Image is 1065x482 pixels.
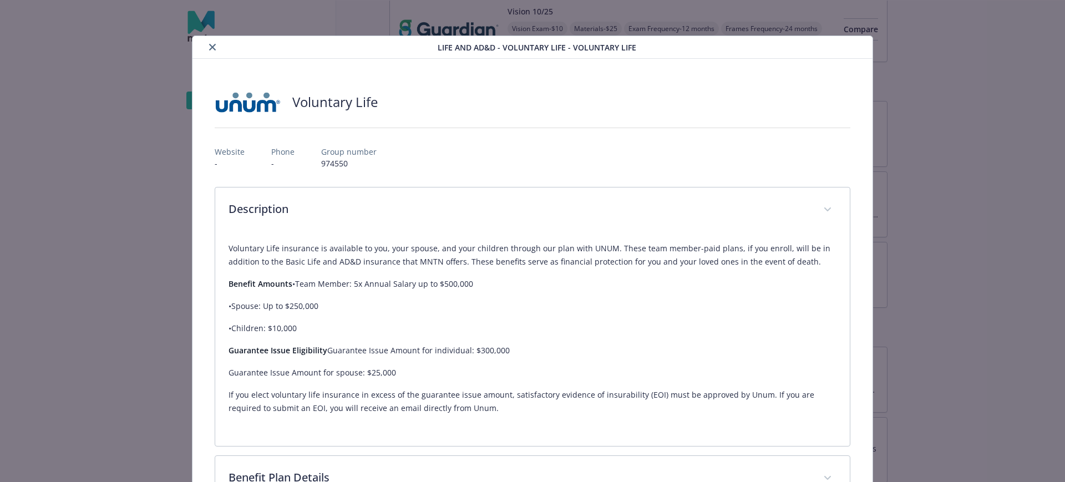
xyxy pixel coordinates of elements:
[229,278,292,289] strong: Benefit Amounts
[229,388,837,415] p: If you elect voluntary life insurance in excess of the guarantee issue amount, satisfactory evide...
[229,344,837,357] p: Guarantee Issue Amount for individual: $300,000
[271,158,295,169] p: -
[229,366,837,379] p: Guarantee Issue Amount for spouse: $25,000
[229,345,327,356] strong: Guarantee Issue Eligibility
[229,322,837,335] p: •Children: $10,000
[321,158,377,169] p: 974550
[229,277,837,291] p: •Team Member: 5x Annual Salary up to $500,000
[215,85,281,119] img: UNUM
[292,93,378,111] h2: Voluntary Life
[215,233,850,446] div: Description
[215,187,850,233] div: Description
[229,201,810,217] p: Description
[206,40,219,54] button: close
[229,242,837,268] p: Voluntary Life insurance is available to you, your spouse, and your children through our plan wit...
[215,158,245,169] p: -
[438,42,636,53] span: Life and AD&D - Voluntary Life - Voluntary Life
[271,146,295,158] p: Phone
[321,146,377,158] p: Group number
[229,300,837,313] p: •Spouse: Up to $250,000
[215,146,245,158] p: Website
